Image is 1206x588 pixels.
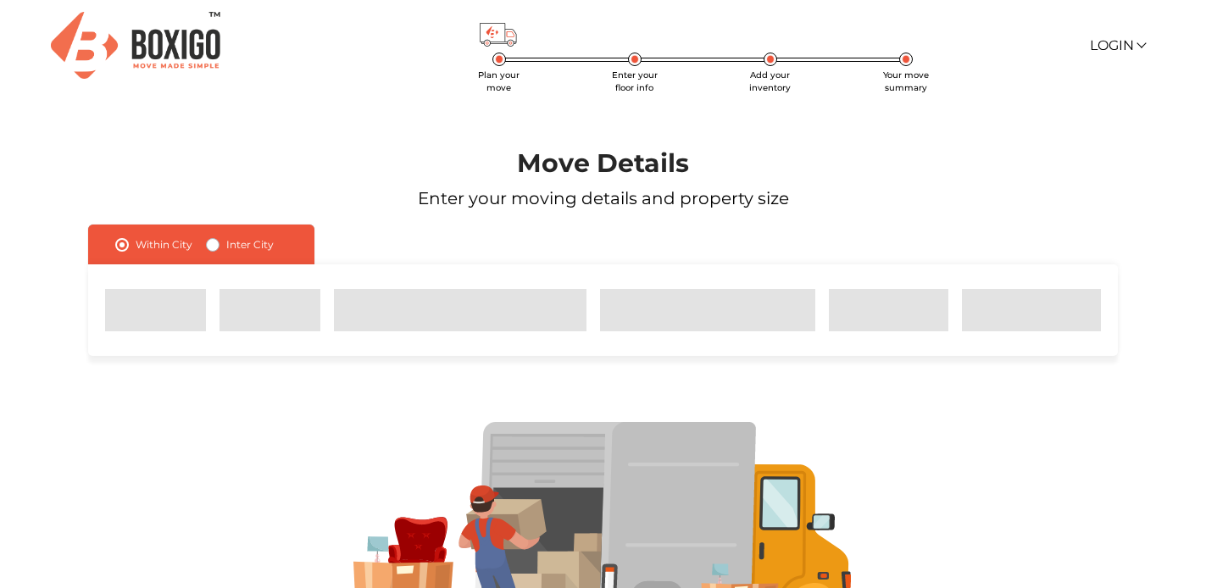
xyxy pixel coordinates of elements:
label: Inter City [226,235,274,255]
span: Plan your move [478,69,520,93]
img: Boxigo [51,12,220,79]
span: Your move summary [883,69,929,93]
label: Within City [136,235,192,255]
span: Enter your floor info [612,69,658,93]
h1: Move Details [48,148,1158,179]
span: Add your inventory [749,69,791,93]
p: Enter your moving details and property size [48,186,1158,211]
a: Login [1090,37,1144,53]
